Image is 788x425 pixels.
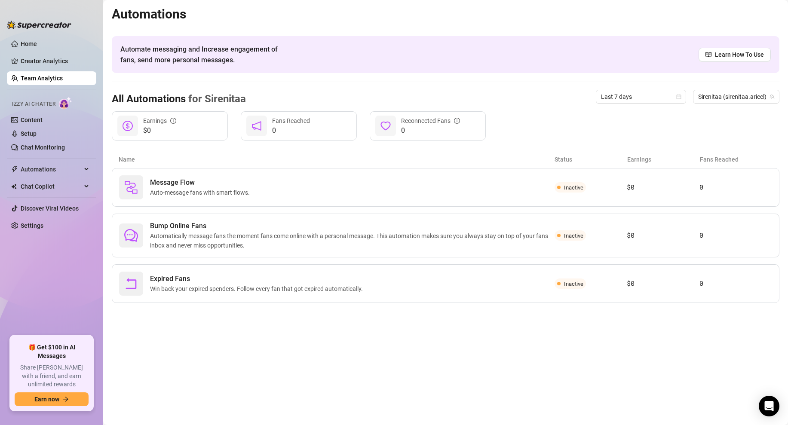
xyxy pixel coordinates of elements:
[770,94,775,99] span: team
[15,364,89,389] span: Share [PERSON_NAME] with a friend, and earn unlimited rewards
[170,118,176,124] span: info-circle
[564,232,583,239] span: Inactive
[401,116,460,125] div: Reconnected Fans
[564,184,583,191] span: Inactive
[21,75,63,82] a: Team Analytics
[15,392,89,406] button: Earn nowarrow-right
[11,183,17,190] img: Chat Copilot
[676,94,681,99] span: calendar
[12,100,55,108] span: Izzy AI Chatter
[123,121,133,131] span: dollar
[272,117,310,124] span: Fans Reached
[699,230,772,241] article: 0
[186,93,246,105] span: for Sirenitaa
[21,162,82,176] span: Automations
[380,121,391,131] span: heart
[601,90,681,103] span: Last 7 days
[627,278,699,289] article: $0
[21,116,43,123] a: Content
[124,277,138,290] span: rollback
[150,274,366,284] span: Expired Fans
[715,50,764,59] span: Learn How To Use
[705,52,711,58] span: read
[401,125,460,136] span: 0
[150,231,555,250] span: Automatically message fans the moment fans come online with a personal message. This automation m...
[15,343,89,360] span: 🎁 Get $100 in AI Messages
[150,221,555,231] span: Bump Online Fans
[21,130,37,137] a: Setup
[555,155,627,164] article: Status
[150,284,366,294] span: Win back your expired spenders. Follow every fan that got expired automatically.
[627,230,699,241] article: $0
[34,396,59,403] span: Earn now
[7,21,71,29] img: logo-BBDzfeDw.svg
[759,396,779,416] div: Open Intercom Messenger
[272,125,310,136] span: 0
[21,222,43,229] a: Settings
[59,97,72,109] img: AI Chatter
[21,40,37,47] a: Home
[21,144,65,151] a: Chat Monitoring
[143,125,176,136] span: $0
[454,118,460,124] span: info-circle
[112,92,246,106] h3: All Automations
[120,44,286,65] span: Automate messaging and Increase engagement of fans, send more personal messages.
[251,121,262,131] span: notification
[700,155,773,164] article: Fans Reached
[21,54,89,68] a: Creator Analytics
[150,188,253,197] span: Auto-message fans with smart flows.
[21,205,79,212] a: Discover Viral Videos
[119,155,555,164] article: Name
[698,90,774,103] span: Sirenitaa (sirenitaa.arieel)
[627,155,700,164] article: Earnings
[124,229,138,242] span: comment
[564,281,583,287] span: Inactive
[143,116,176,125] div: Earnings
[21,180,82,193] span: Chat Copilot
[699,182,772,193] article: 0
[699,278,772,289] article: 0
[11,166,18,173] span: thunderbolt
[699,48,771,61] a: Learn How To Use
[63,396,69,402] span: arrow-right
[124,180,138,194] img: svg%3e
[627,182,699,193] article: $0
[150,177,253,188] span: Message Flow
[112,6,779,22] h2: Automations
